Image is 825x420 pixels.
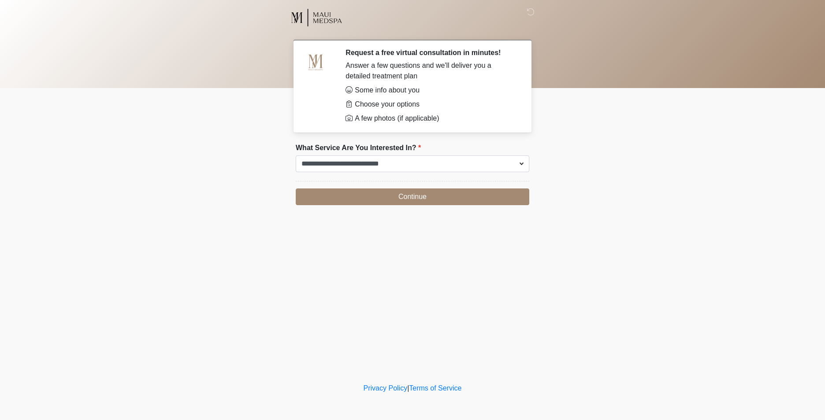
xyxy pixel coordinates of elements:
[346,113,516,124] li: A few photos (if applicable)
[296,188,529,205] button: Continue
[346,60,516,81] div: Answer a few questions and we'll deliver you a detailed treatment plan
[346,48,516,57] h2: Request a free virtual consultation in minutes!
[302,48,329,75] img: Agent Avatar
[364,384,408,392] a: Privacy Policy
[287,7,346,29] img: Maui MedSpa Logo
[346,85,516,96] li: Some info about you
[296,143,421,153] label: What Service Are You Interested In?
[409,384,461,392] a: Terms of Service
[346,99,516,110] li: Choose your options
[407,384,409,392] a: |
